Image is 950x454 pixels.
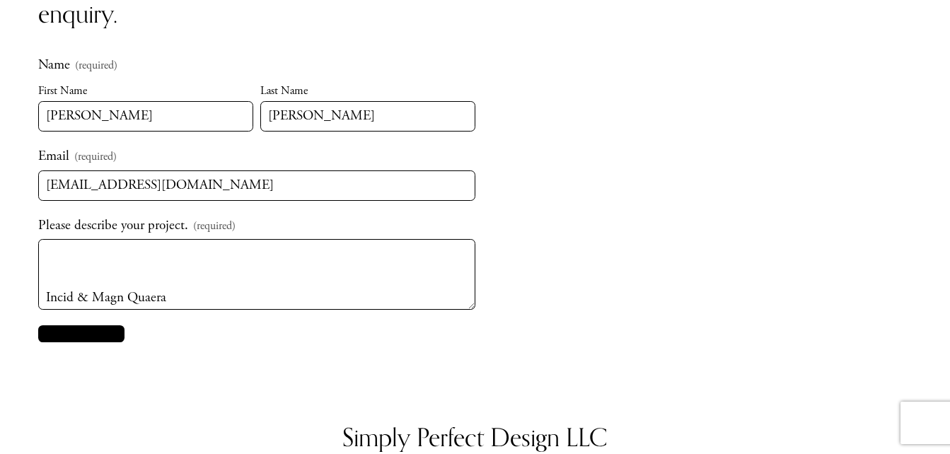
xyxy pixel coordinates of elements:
[38,146,69,168] span: Email
[75,60,117,71] span: (required)
[74,148,117,166] span: (required)
[38,325,124,342] button: SubmitSubmit
[260,82,475,102] div: Last Name
[193,217,236,235] span: (required)
[258,421,691,454] h3: Simply Perfect Design LLC
[63,327,99,341] span: Submit
[38,54,70,76] span: Name
[38,239,475,310] textarea: Lorem, Ip dolorsi ame C adi elitsedd ei temporin utla et’do magnaal Enima & Mini’v Quis Nostru ex...
[38,82,253,102] div: First Name
[38,215,188,237] span: Please describe your project.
